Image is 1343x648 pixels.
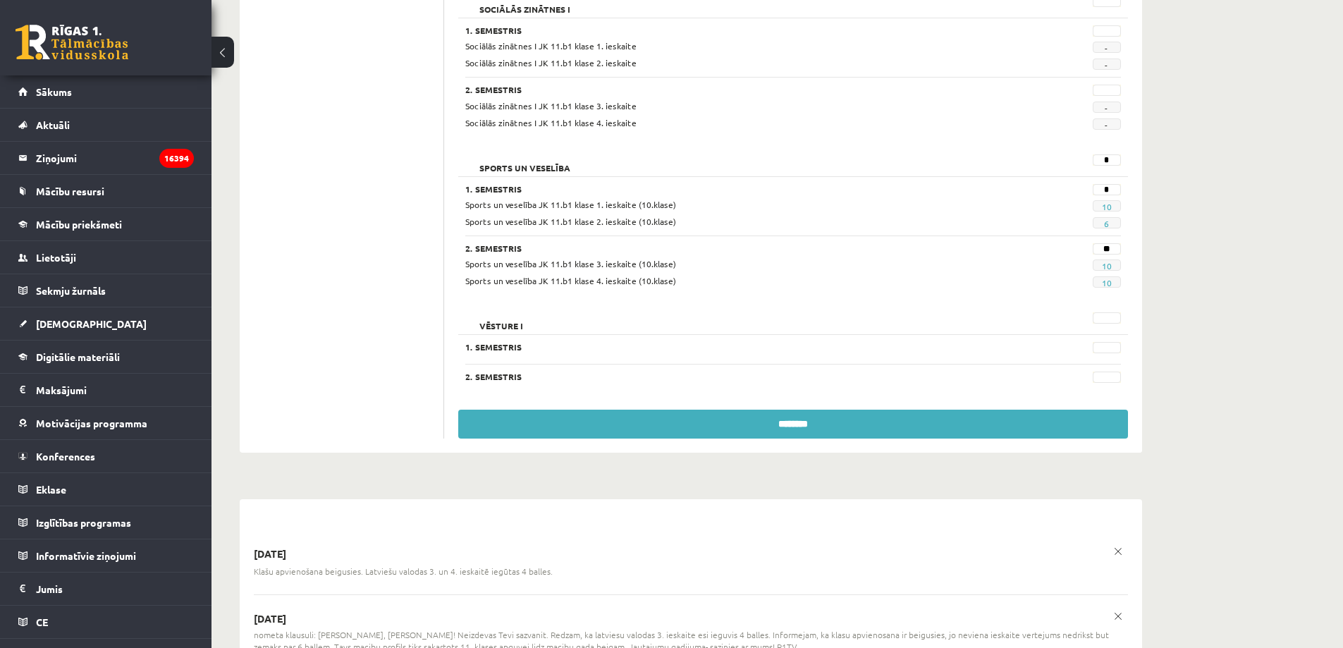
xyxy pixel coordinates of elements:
[1104,218,1109,229] a: 6
[465,57,637,68] span: Sociālās zinātnes I JK 11.b1 klase 2. ieskaite
[36,549,136,562] span: Informatīvie ziņojumi
[465,312,537,326] h2: Vēsture I
[36,118,70,131] span: Aktuāli
[1108,542,1128,561] a: x
[18,208,194,240] a: Mācību priekšmeti
[254,566,553,577] span: Klašu apvienošana beigusies. Latviešu valodas 3. un 4. ieskaitē iegūtas 4 balles.
[465,100,637,111] span: Sociālās zinātnes I JK 11.b1 klase 3. ieskaite
[36,317,147,330] span: [DEMOGRAPHIC_DATA]
[465,342,1008,352] h3: 1. Semestris
[36,218,122,231] span: Mācību priekšmeti
[18,407,194,439] a: Motivācijas programma
[18,573,194,605] a: Jumis
[465,258,676,269] span: Sports un veselība JK 11.b1 klase 3. ieskaite (10.klase)
[465,275,676,286] span: Sports un veselība JK 11.b1 klase 4. ieskaite (10.klase)
[36,185,104,197] span: Mācību resursi
[18,506,194,539] a: Izglītības programas
[465,154,584,169] h2: Sports un veselība
[18,109,194,141] a: Aktuāli
[254,612,1128,626] p: [DATE]
[18,341,194,373] a: Digitālie materiāli
[36,582,63,595] span: Jumis
[465,184,1008,194] h3: 1. Semestris
[465,216,676,227] span: Sports un veselība JK 11.b1 klase 2. ieskaite (10.klase)
[1093,102,1121,113] span: -
[1102,260,1112,271] a: 10
[36,417,147,429] span: Motivācijas programma
[465,85,1008,94] h3: 2. Semestris
[18,142,194,174] a: Ziņojumi16394
[36,350,120,363] span: Digitālie materiāli
[465,40,637,51] span: Sociālās zinātnes I JK 11.b1 klase 1. ieskaite
[465,199,676,210] span: Sports un veselība JK 11.b1 klase 1. ieskaite (10.klase)
[1093,118,1121,130] span: -
[36,142,194,174] legend: Ziņojumi
[18,374,194,406] a: Maksājumi
[465,372,1008,381] h3: 2. Semestris
[36,483,66,496] span: Eklase
[18,440,194,472] a: Konferences
[36,450,95,463] span: Konferences
[465,243,1008,253] h3: 2. Semestris
[1108,606,1128,626] a: x
[36,374,194,406] legend: Maksājumi
[18,274,194,307] a: Sekmju žurnāls
[18,539,194,572] a: Informatīvie ziņojumi
[254,547,1128,561] p: [DATE]
[465,117,637,128] span: Sociālās zinātnes I JK 11.b1 klase 4. ieskaite
[36,516,131,529] span: Izglītības programas
[36,85,72,98] span: Sākums
[1102,277,1112,288] a: 10
[36,284,106,297] span: Sekmju žurnāls
[16,25,128,60] a: Rīgas 1. Tālmācības vidusskola
[18,75,194,108] a: Sākums
[18,241,194,274] a: Lietotāji
[18,307,194,340] a: [DEMOGRAPHIC_DATA]
[18,606,194,638] a: CE
[1093,42,1121,53] span: -
[18,473,194,506] a: Eklase
[36,251,76,264] span: Lietotāji
[1102,201,1112,212] a: 10
[36,616,48,628] span: CE
[465,25,1008,35] h3: 1. Semestris
[18,175,194,207] a: Mācību resursi
[1093,59,1121,70] span: -
[159,149,194,168] i: 16394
